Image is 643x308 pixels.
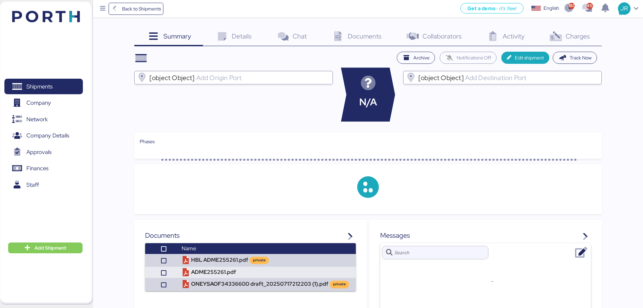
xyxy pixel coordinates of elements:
div: Messages [380,230,591,240]
span: Chat [293,32,307,41]
button: Edit shipment [501,52,550,64]
td: ADME255261.pdf [179,267,356,278]
span: N/A [359,95,377,109]
span: Summary [163,32,191,41]
div: Phases [140,138,596,145]
div: private [333,281,346,287]
span: Finances [26,163,48,173]
td: HBL ADME255261.pdf [179,254,356,267]
td: ONEYSAOF34336600 draft_20250717212203 (1).pdf [179,278,356,291]
span: Name [182,245,196,252]
span: Archive [413,54,430,62]
a: Back to Shipments [109,3,164,15]
span: Shipments [26,82,52,92]
button: Notifications Off [440,52,497,64]
span: [object Object] [418,75,464,81]
span: Approvals [26,147,51,157]
span: [object Object] [150,75,195,81]
button: Track Now [553,52,597,64]
span: Network [26,114,48,124]
a: Shipments [4,79,83,94]
input: [object Object] [464,74,599,82]
span: Collaborators [422,32,462,41]
span: Staff [26,180,39,190]
div: Documents [145,230,356,240]
span: Activity [503,32,525,41]
div: private [253,257,266,263]
span: Company Details [26,131,69,140]
span: Add Shipment [35,244,66,252]
input: Search [394,246,484,259]
span: Edit shipment [515,54,544,62]
a: Finances [4,161,83,176]
span: Charges [566,32,590,41]
span: Track Now [570,54,592,62]
a: Approvals [4,144,83,160]
a: Staff [4,177,83,192]
span: Notifications Off [457,54,491,62]
button: Archive [397,52,435,64]
input: [object Object] [195,74,330,82]
span: Documents [348,32,382,41]
span: Details [232,32,252,41]
div: English [544,5,559,12]
span: JR [620,4,628,13]
span: Back to Shipments [122,5,161,13]
button: Menu [97,3,109,15]
button: Add Shipment [8,242,83,253]
a: Company Details [4,128,83,144]
span: Company [26,98,51,108]
a: Network [4,111,83,127]
a: Company [4,95,83,111]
